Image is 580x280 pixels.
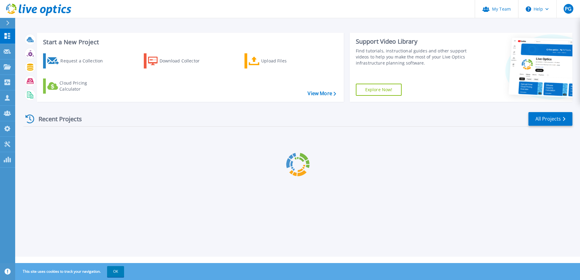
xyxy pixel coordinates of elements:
[356,38,469,45] div: Support Video Library
[17,266,124,277] span: This site uses cookies to track your navigation.
[43,53,111,68] a: Request a Collection
[160,55,208,67] div: Download Collector
[60,55,109,67] div: Request a Collection
[59,80,108,92] div: Cloud Pricing Calculator
[43,39,336,45] h3: Start a New Project
[308,91,336,96] a: View More
[528,112,572,126] a: All Projects
[565,6,572,11] span: PG
[107,266,124,277] button: OK
[43,78,111,94] a: Cloud Pricing Calculator
[356,48,469,66] div: Find tutorials, instructional guides and other support videos to help you make the most of your L...
[23,112,90,126] div: Recent Projects
[244,53,312,68] a: Upload Files
[356,84,402,96] a: Explore Now!
[261,55,310,67] div: Upload Files
[144,53,211,68] a: Download Collector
